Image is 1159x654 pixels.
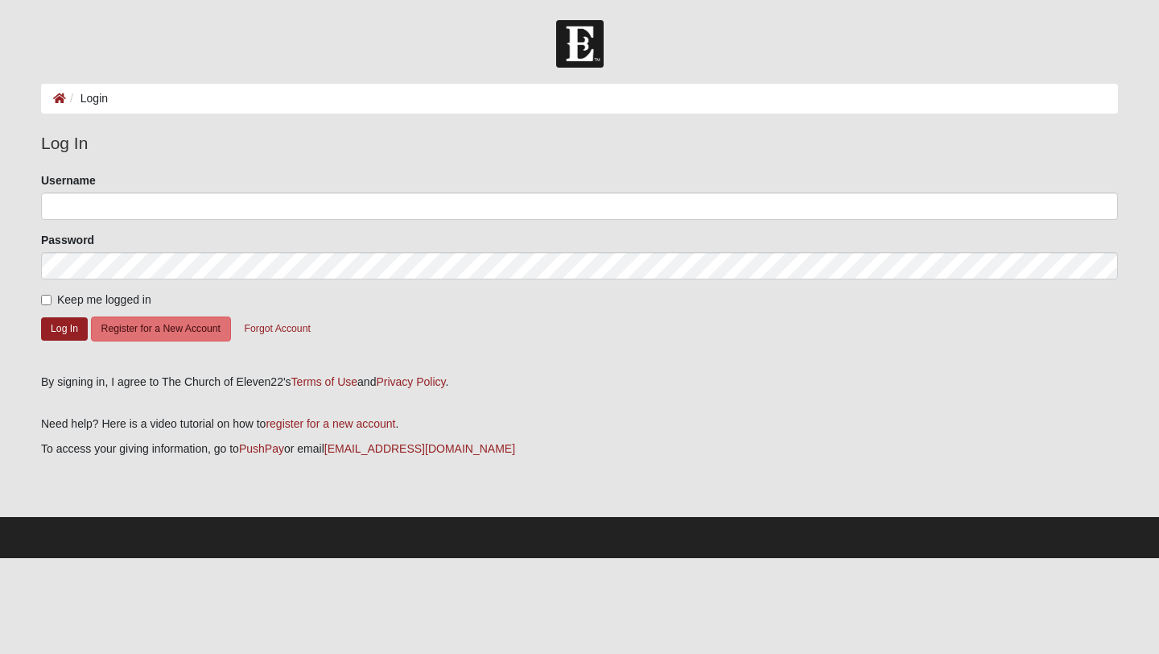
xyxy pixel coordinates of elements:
li: Login [66,90,108,107]
button: Register for a New Account [91,317,231,341]
a: Privacy Policy [376,375,445,388]
p: Need help? Here is a video tutorial on how to . [41,416,1118,433]
a: PushPay [239,442,284,455]
button: Log In [41,317,88,341]
span: Keep me logged in [57,293,151,306]
p: To access your giving information, go to or email [41,441,1118,457]
img: Church of Eleven22 Logo [556,20,604,68]
a: Terms of Use [291,375,357,388]
a: [EMAIL_ADDRESS][DOMAIN_NAME] [324,442,515,455]
label: Username [41,172,96,188]
label: Password [41,232,94,248]
a: register for a new account [266,417,395,430]
button: Forgot Account [234,317,321,341]
legend: Log In [41,130,1118,156]
input: Keep me logged in [41,295,52,305]
div: By signing in, I agree to The Church of Eleven22's and . [41,374,1118,391]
